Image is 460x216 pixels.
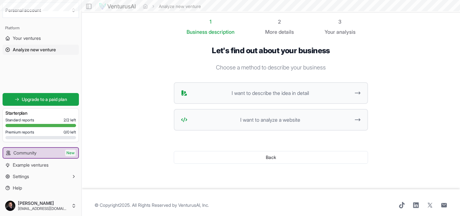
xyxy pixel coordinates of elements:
[265,18,294,25] div: 2
[5,118,34,123] span: Standard reports
[178,202,208,208] a: VenturusAI, Inc
[325,28,335,36] span: Your
[95,202,209,208] span: © Copyright 2025 . All Rights Reserved by .
[3,33,79,43] a: Your ventures
[13,185,22,191] span: Help
[174,109,368,131] button: I want to analyze a website
[3,148,78,158] a: CommunityNew
[174,46,368,55] h1: Let's find out about your business
[13,35,41,41] span: Your ventures
[5,110,76,116] h3: Starter plan
[187,28,207,36] span: Business
[13,47,56,53] span: Analyze new venture
[174,151,368,164] button: Back
[64,130,76,135] span: 0 / 0 left
[190,116,350,124] span: I want to analyze a website
[190,89,350,97] span: I want to describe the idea in detail
[3,183,79,193] a: Help
[174,63,368,72] p: Choose a method to describe your business
[65,150,76,156] span: New
[3,45,79,55] a: Analyze new venture
[3,23,79,33] div: Platform
[13,173,29,180] span: Settings
[279,29,294,35] span: details
[5,201,15,211] img: ACg8ocKCysHXVbCFv2ejEm83spAITts3b5oQL6Areje4Ol_4VVAbZGgh=s96-c
[325,18,356,25] div: 3
[3,171,79,182] button: Settings
[187,18,234,25] div: 1
[22,96,67,103] span: Upgrade to a paid plan
[64,118,76,123] span: 2 / 2 left
[13,162,49,168] span: Example ventures
[209,29,234,35] span: description
[3,160,79,170] a: Example ventures
[174,82,368,104] button: I want to describe the idea in detail
[265,28,277,36] span: More
[3,198,79,213] button: [PERSON_NAME][EMAIL_ADDRESS][DOMAIN_NAME]
[3,93,79,106] a: Upgrade to a paid plan
[18,200,69,206] span: [PERSON_NAME]
[13,150,36,156] span: Community
[336,29,356,35] span: analysis
[5,130,34,135] span: Premium reports
[18,206,69,211] span: [EMAIL_ADDRESS][DOMAIN_NAME]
